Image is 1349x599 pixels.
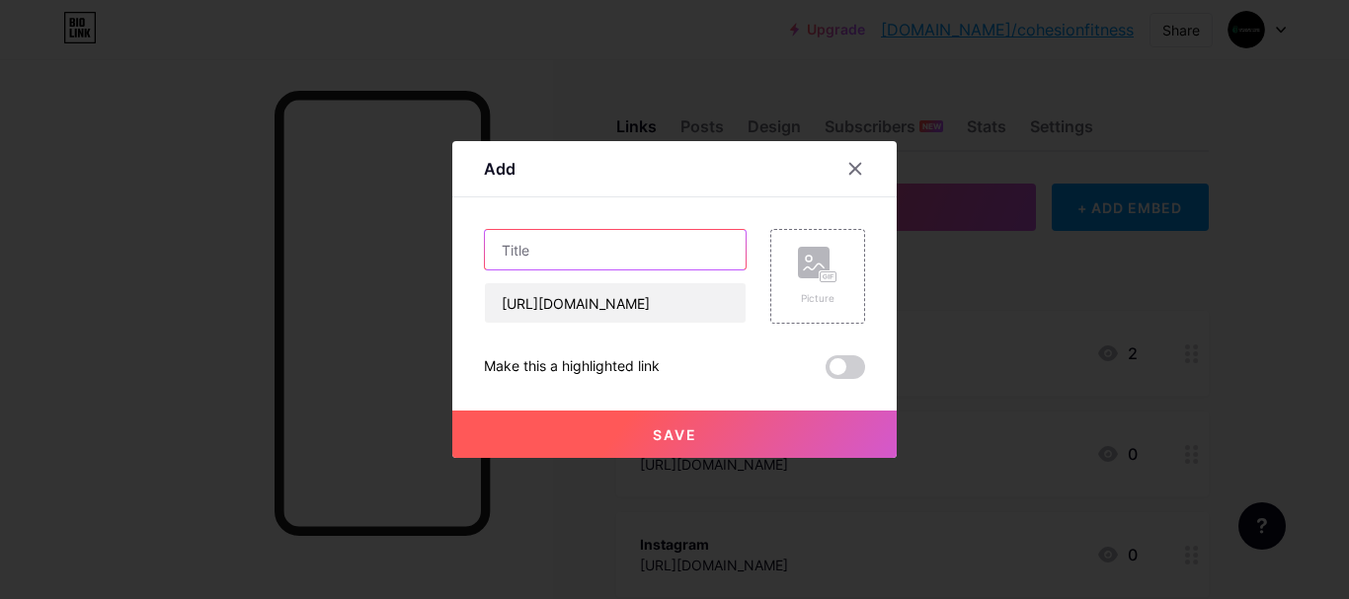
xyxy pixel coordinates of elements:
[484,355,660,379] div: Make this a highlighted link
[653,426,697,443] span: Save
[798,291,837,306] div: Picture
[484,157,516,181] div: Add
[452,411,897,458] button: Save
[485,283,746,323] input: URL
[485,230,746,269] input: Title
